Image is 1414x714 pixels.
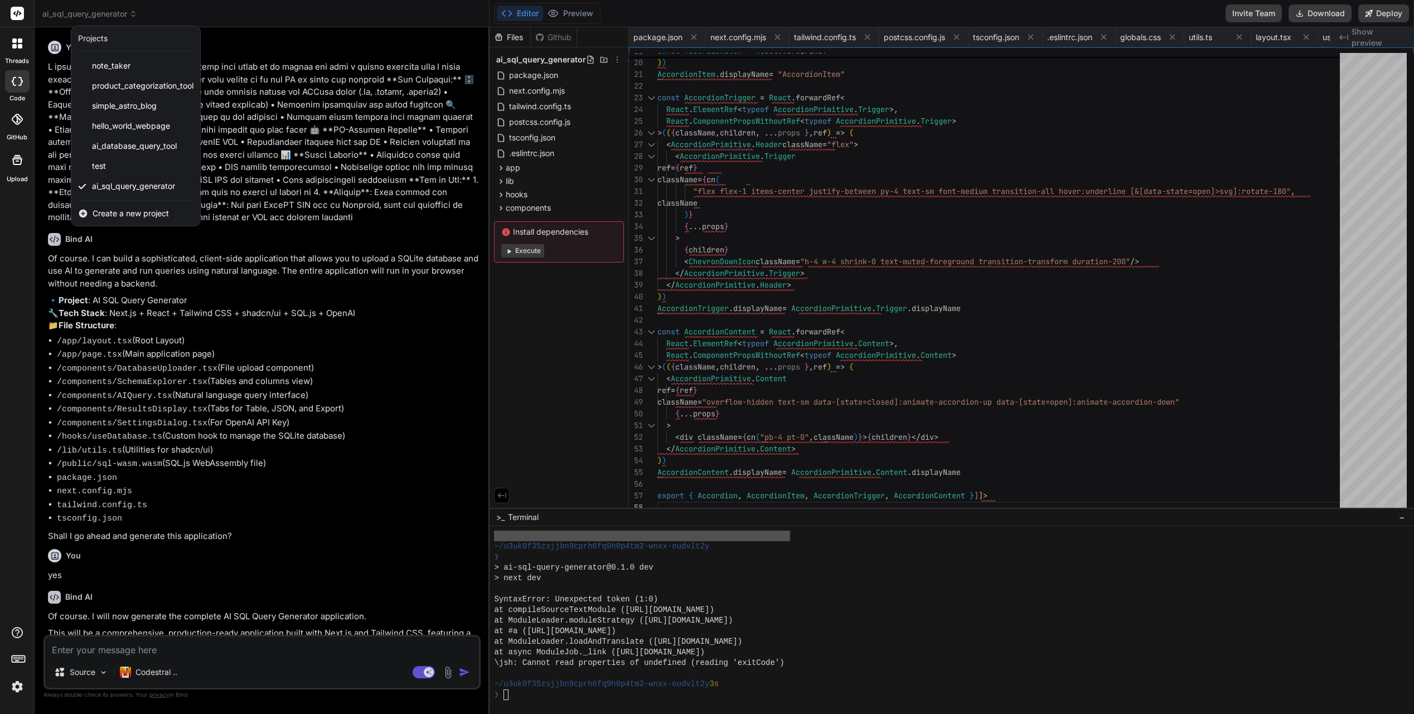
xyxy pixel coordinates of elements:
[78,33,108,44] div: Projects
[9,94,25,103] label: code
[92,60,130,71] span: note_taker
[92,100,157,111] span: simple_astro_blog
[7,174,28,184] label: Upload
[92,140,177,152] span: ai_database_query_tool
[92,120,170,132] span: hello_world_webpage
[5,56,29,66] label: threads
[7,133,27,142] label: GitHub
[92,80,193,91] span: product_categorization_tool
[8,677,27,696] img: settings
[93,208,169,219] span: Create a new project
[92,181,175,192] span: ai_sql_query_generator
[92,161,106,172] span: test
